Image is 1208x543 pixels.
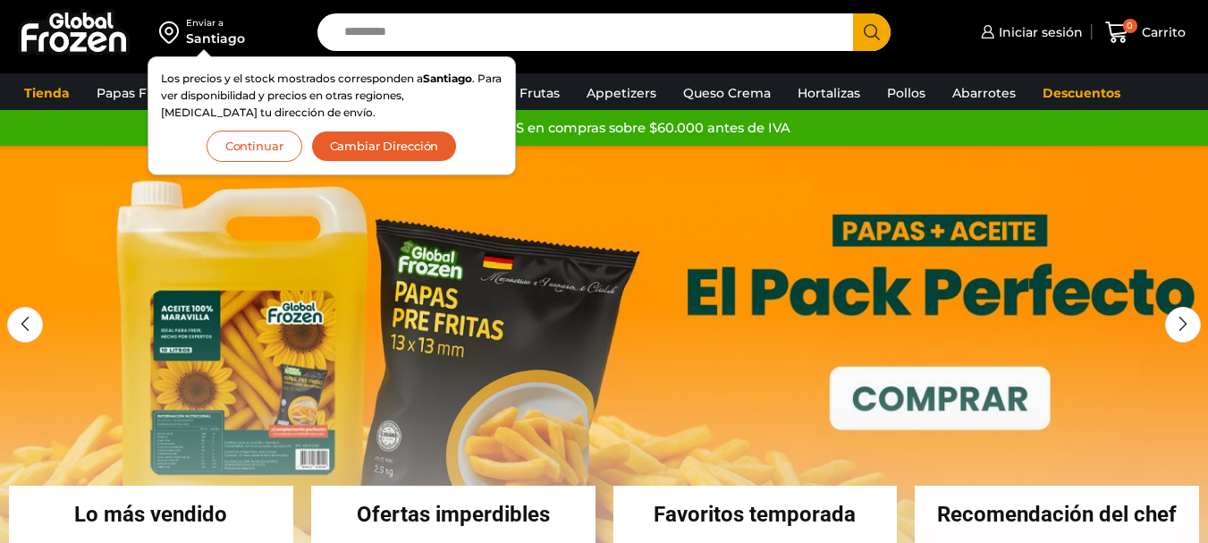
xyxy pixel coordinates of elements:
[9,504,293,525] h2: Lo más vendido
[789,76,869,110] a: Hortalizas
[994,23,1083,41] span: Iniciar sesión
[915,504,1199,525] h2: Recomendación del chef
[15,76,79,110] a: Tienda
[853,13,891,51] button: Search button
[976,14,1083,50] a: Iniciar sesión
[613,504,898,525] h2: Favoritos temporada
[1101,12,1190,54] a: 0 Carrito
[674,76,780,110] a: Queso Crema
[578,76,665,110] a: Appetizers
[423,72,472,85] strong: Santiago
[1137,23,1186,41] span: Carrito
[161,70,503,122] p: Los precios y el stock mostrados corresponden a . Para ver disponibilidad y precios en otras regi...
[207,131,302,162] button: Continuar
[943,76,1025,110] a: Abarrotes
[1034,76,1129,110] a: Descuentos
[186,30,245,47] div: Santiago
[1123,19,1137,33] span: 0
[311,504,596,525] h2: Ofertas imperdibles
[88,76,183,110] a: Papas Fritas
[878,76,934,110] a: Pollos
[311,131,458,162] button: Cambiar Dirección
[186,17,245,30] div: Enviar a
[159,17,186,47] img: address-field-icon.svg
